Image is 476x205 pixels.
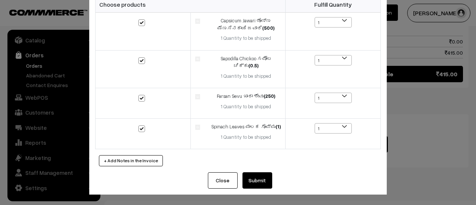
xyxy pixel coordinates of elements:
[195,94,200,99] img: product.jpg
[242,172,272,189] button: Submit
[211,93,281,100] div: Farsan Sevu ಖಾರಾ ಶೇವು
[315,55,352,65] span: 1
[195,19,200,23] img: product.jpg
[315,123,352,134] span: 1
[211,73,281,80] div: 1 Quantity to be shipped
[262,25,274,31] strong: (500)
[99,155,163,166] button: + Add Notes in the Invoice
[195,57,200,61] img: product.jpg
[211,17,281,32] div: Capsicum Jawari ಡೊಣ್ಣ ಮೆಣಸಿನಕಾಯಿ ಜವಾರಿ
[276,124,281,129] strong: (1)
[264,93,275,99] strong: (250)
[315,55,351,66] span: 1
[248,63,258,68] strong: (0.5)
[315,93,352,103] span: 1
[315,17,351,28] span: 1
[211,134,281,141] div: 1 Quantity to be shipped
[211,55,281,70] div: Sapodilla Chickoo ಸಪೋಟ ಚಿಕ್ಕು
[315,93,351,103] span: 1
[211,103,281,110] div: 1 Quantity to be shipped
[211,35,281,42] div: 1 Quantity to be shipped
[315,124,351,134] span: 1
[208,172,238,189] button: Close
[211,123,281,131] div: Spinach Leaves ಪಾಲಕ ಸೊಪ್ಪು
[315,17,352,28] span: 1
[195,125,200,129] img: product.jpg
